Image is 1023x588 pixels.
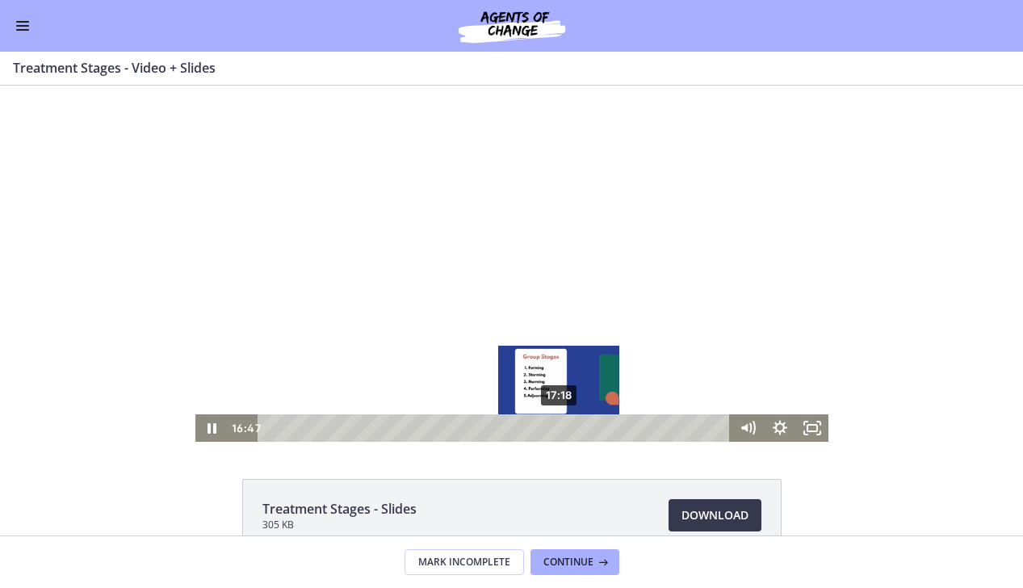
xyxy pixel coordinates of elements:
span: Mark Incomplete [418,556,510,569]
a: Download [669,499,761,531]
span: 305 KB [262,519,417,531]
button: Mark Incomplete [405,549,524,575]
button: Mute [732,329,764,356]
button: Show settings menu [764,329,796,356]
button: Pause [195,329,228,356]
button: Continue [530,549,619,575]
img: Agents of Change [415,6,609,45]
span: Treatment Stages - Slides [262,499,417,519]
button: Fullscreen [796,329,828,356]
span: Continue [543,556,593,569]
div: Playbar [270,329,723,356]
h3: Treatment Stages - Video + Slides [13,58,991,78]
button: Enable menu [13,16,32,36]
span: Download [681,506,748,525]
